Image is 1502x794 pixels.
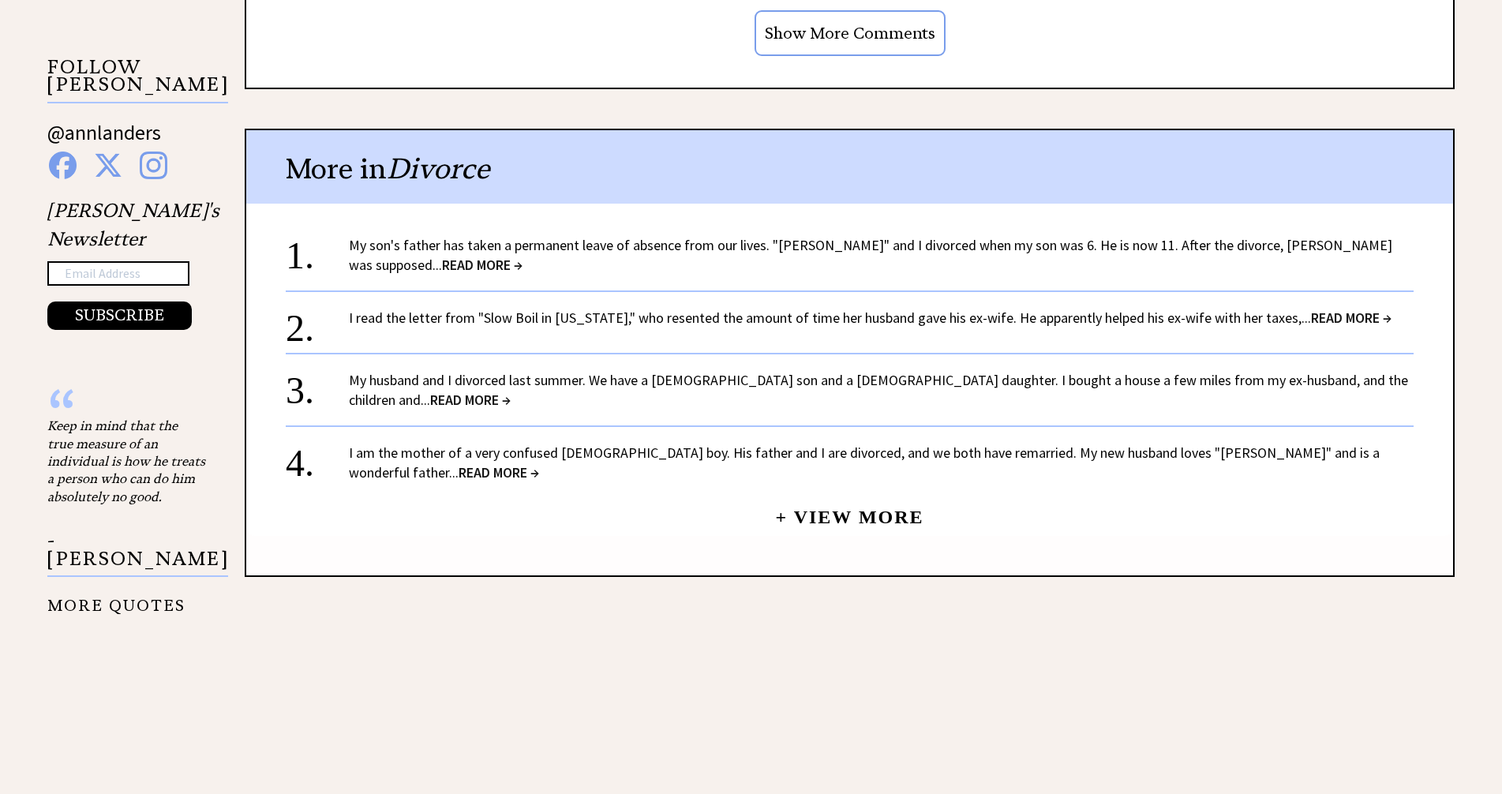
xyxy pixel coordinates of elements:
[286,308,349,337] div: 2.
[140,152,167,179] img: instagram%20blue.png
[755,10,946,56] input: Show More Comments
[286,370,349,399] div: 3.
[387,151,489,186] span: Divorce
[286,235,349,264] div: 1.
[94,152,122,179] img: x%20blue.png
[1311,309,1392,327] span: READ MORE →
[286,443,349,472] div: 4.
[246,130,1453,204] div: More in
[349,309,1392,327] a: I read the letter from "Slow Boil in [US_STATE]," who resented the amount of time her husband gav...
[47,401,205,417] div: “
[47,119,161,161] a: @annlanders
[47,197,219,331] div: [PERSON_NAME]'s Newsletter
[349,444,1380,481] a: I am the mother of a very confused [DEMOGRAPHIC_DATA] boy. His father and I are divorced, and we ...
[459,463,539,481] span: READ MORE →
[47,584,185,615] a: MORE QUOTES
[47,301,192,330] button: SUBSCRIBE
[775,493,923,527] a: + View More
[349,236,1392,274] a: My son's father has taken a permanent leave of absence from our lives. "[PERSON_NAME]" and I divo...
[47,532,228,577] p: - [PERSON_NAME]
[442,256,523,274] span: READ MORE →
[349,371,1408,409] a: My husband and I divorced last summer. We have a [DEMOGRAPHIC_DATA] son and a [DEMOGRAPHIC_DATA] ...
[47,417,205,505] div: Keep in mind that the true measure of an individual is how he treats a person who can do him abso...
[49,152,77,179] img: facebook%20blue.png
[47,58,228,103] p: FOLLOW [PERSON_NAME]
[430,391,511,409] span: READ MORE →
[47,261,189,287] input: Email Address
